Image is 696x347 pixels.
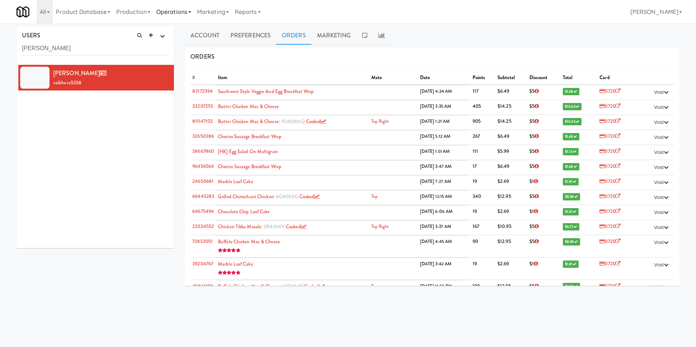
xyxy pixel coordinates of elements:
td: 90 [471,235,496,257]
td: $5 [528,160,561,175]
a: 0720 [600,103,620,110]
a: Chorizo Sausage Breakfast Wrap [218,163,281,170]
td: 19 [471,257,496,280]
a: 0720 [600,238,620,245]
a: Buffalo Chicken Mac & Cheese [218,283,280,290]
a: 83172394 [192,88,213,95]
a: 0720 [600,208,620,215]
td: [DATE] 12:15 AM [418,190,467,203]
a: Marble Loaf Cake [218,261,253,267]
a: 0720 [600,193,620,200]
td: 405 [471,100,496,115]
button: Void [651,259,672,270]
a: 0720 [600,163,620,170]
td: [DATE] 1:21 AM [418,115,467,128]
td: 267 [471,130,496,145]
span: $1.68 [563,88,579,95]
a: Marble Loaf Cake [218,178,253,185]
td: $5 [528,235,561,257]
a: Chicken Tikka Masala [218,223,261,230]
a: Orders [276,26,311,45]
a: 22024552 [192,223,214,230]
a: 38667860 [192,148,214,155]
th: Subtotal [496,71,528,85]
a: 64675494 [192,208,214,215]
a: Marketing [311,26,357,45]
td: $6.49 [496,85,528,100]
a: Account [185,26,225,45]
span: ORDERS [190,52,215,61]
a: Top Right [371,118,389,125]
td: 340 [471,190,496,205]
td: [DATE] 3:42 AM [418,258,467,280]
th: Points [471,71,496,85]
td: [DATE] 6:06 AM [418,205,467,218]
td: $5 [528,190,561,205]
button: Void [651,177,672,188]
span: $10.45 [563,103,582,110]
a: 33207255 [192,103,213,110]
td: $6.49 [496,160,528,175]
span: | 7OM000Q [279,118,305,125]
th: Total [561,71,598,85]
a: Preferences [225,26,276,45]
button: Void [651,192,672,203]
span: $8.98 [563,283,580,290]
a: Chorizo Sausage Breakfast Wrap [218,133,281,140]
td: $1 [528,257,561,280]
span: | 6VT004R [280,283,303,290]
td: [DATE] 4:24 AM [418,85,467,98]
td: $5 [528,130,561,145]
td: 17 [471,160,496,175]
a: Chocolate Chip Loaf Cake [218,208,270,215]
button: Void [651,147,672,158]
th: # [190,71,216,85]
td: 905 [471,115,496,130]
button: Void [651,162,672,173]
span: $1.91 [563,178,579,185]
span: $8.98 [563,193,580,200]
li: [PERSON_NAME]vaibhava5358 [17,65,174,91]
td: [DATE] 5:12 AM [418,130,467,143]
a: cooked [299,193,320,200]
td: $14.25 [496,115,528,130]
td: $2.69 [496,175,528,190]
td: 111 [471,145,496,160]
td: $5 [528,85,561,100]
a: cooked [286,223,306,230]
a: Butter Chicken Mac & Cheese [218,118,279,125]
button: Void [651,87,672,98]
td: 19 [471,205,496,220]
th: Discount [528,71,561,85]
button: Void [651,237,672,248]
span: | 8O8002G [274,193,298,200]
button: Void [651,282,672,293]
a: Buffalo Chicken Mac & Cheese [218,238,280,245]
td: $5 [528,115,561,130]
td: [DATE] 3:35 AM [418,100,467,113]
span: vaibhava5358 [53,79,81,86]
span: $10.45 [563,118,582,125]
a: 0720 [600,223,620,230]
a: Top [371,193,378,200]
a: 24650681 [192,178,214,185]
td: $14.25 [496,100,528,115]
a: 0720 [600,88,620,95]
a: cooked [306,118,327,125]
td: $5 [528,145,561,160]
input: Search user [22,42,168,55]
td: $12.95 [496,190,528,205]
a: 0720 [600,260,620,267]
span: [PERSON_NAME] [53,69,109,77]
td: $5 [528,100,561,115]
td: 190 [471,280,496,295]
span: $6.72 [563,223,579,230]
a: 45814106 [192,283,213,289]
button: Void [651,132,672,143]
td: $1 [528,205,561,220]
a: 39204767 [192,260,213,267]
td: $2.69 [496,257,528,280]
td: [DATE] 3:37 AM [418,220,467,233]
a: Top [371,283,378,289]
td: $6.49 [496,130,528,145]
